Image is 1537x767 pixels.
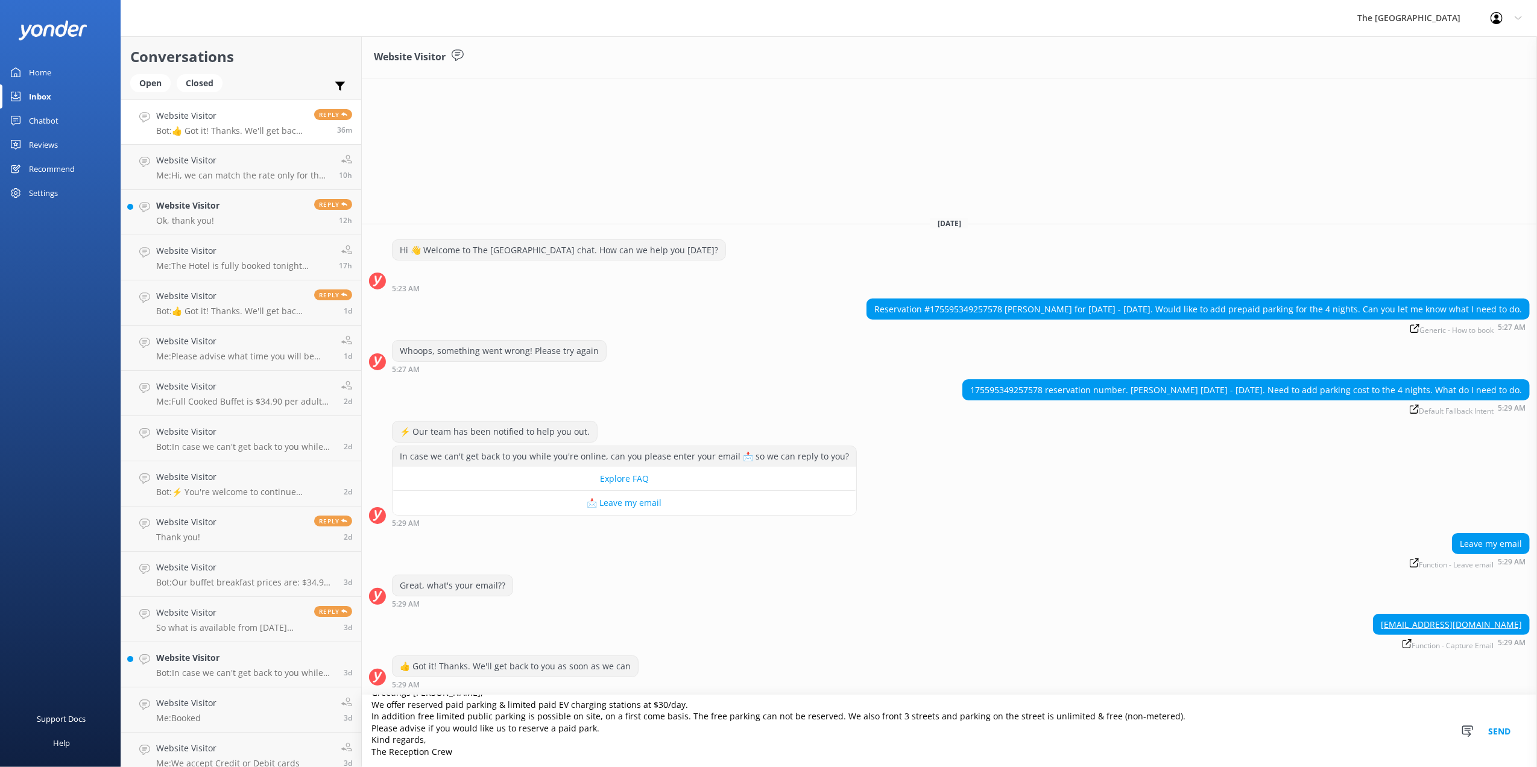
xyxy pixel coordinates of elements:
span: Aug 23 2025 05:48pm (UTC +12:00) Pacific/Auckland [339,215,352,226]
a: [EMAIL_ADDRESS][DOMAIN_NAME] [1381,619,1522,630]
span: Reply [314,516,352,526]
span: Aug 22 2025 02:03pm (UTC +12:00) Pacific/Auckland [344,306,352,316]
h4: Website Visitor [156,696,216,710]
div: Recommend [29,157,75,181]
a: Website VisitorMe:Full Cooked Buffet is $34.90 per adult or Continental is $24.90 per adult2d [121,371,361,416]
span: Aug 21 2025 04:10pm (UTC +12:00) Pacific/Auckland [344,532,352,542]
div: 175595349257578 reservation number. [PERSON_NAME] [DATE] - [DATE]. Need to add parking cost to th... [963,380,1529,400]
div: Leave my email [1453,534,1529,554]
span: [DATE] [930,218,968,229]
h4: Website Visitor [156,425,335,438]
span: Aug 21 2025 09:18pm (UTC +12:00) Pacific/Auckland [344,441,352,452]
div: In case we can't get back to you while you're online, can you please enter your email 📩 so we can... [393,446,856,467]
p: Bot: ⚡ You're welcome to continue messaging and then leave your email 📩 in case we can't respond ... [156,487,335,497]
h4: Website Visitor [156,199,219,212]
strong: 5:29 AM [1498,558,1526,569]
h4: Website Visitor [156,742,300,755]
div: Aug 24 2025 05:29am (UTC +12:00) Pacific/Auckland [1373,638,1530,649]
span: Aug 21 2025 05:13pm (UTC +12:00) Pacific/Auckland [344,487,352,497]
span: Aug 24 2025 05:29am (UTC +12:00) Pacific/Auckland [337,125,352,135]
div: Great, what's your email?? [393,575,513,596]
span: Function - Leave email [1410,558,1494,569]
h4: Website Visitor [156,470,335,484]
div: Reservation #175595349257578 [PERSON_NAME] for [DATE] - [DATE]. Would like to add prepaid parking... [867,299,1529,320]
button: Explore FAQ [393,467,856,491]
a: Website VisitorBot:In case we can't get back to you while you're online, can you please enter you... [121,416,361,461]
div: Settings [29,181,58,205]
h4: Website Visitor [156,244,330,257]
a: Website VisitorBot:Our buffet breakfast prices are: $34.90 per adult for cooked, $24.90 per adult... [121,552,361,597]
span: Aug 23 2025 01:02pm (UTC +12:00) Pacific/Auckland [339,260,352,271]
a: Website VisitorOk, thank you!Reply12h [121,190,361,235]
p: Bot: 👍 Got it! Thanks. We'll get back to you as soon as we can [156,125,305,136]
p: Bot: In case we can't get back to you while you're online, can you please enter your email 📩 so w... [156,668,335,678]
span: Aug 21 2025 10:53pm (UTC +12:00) Pacific/Auckland [344,396,352,406]
span: Aug 23 2025 07:36pm (UTC +12:00) Pacific/Auckland [339,170,352,180]
div: Aug 24 2025 05:29am (UTC +12:00) Pacific/Auckland [392,599,513,608]
h4: Website Visitor [156,154,330,167]
div: Whoops, something went wrong! Please try again [393,341,606,361]
span: Reply [314,109,352,120]
p: Bot: 👍 Got it! Thanks. We'll get back to you as soon as we can [156,306,305,317]
span: Function - Capture Email [1403,639,1494,649]
strong: 5:29 AM [1498,405,1526,415]
span: Reply [314,606,352,617]
strong: 5:23 AM [392,285,420,292]
strong: 5:29 AM [392,601,420,608]
a: Website VisitorBot:👍 Got it! Thanks. We'll get back to you as soon as we canReply1d [121,280,361,326]
span: Aug 20 2025 06:23pm (UTC +12:00) Pacific/Auckland [344,622,352,633]
span: Generic - How to book [1410,324,1494,334]
a: Closed [177,76,229,89]
p: Bot: Our buffet breakfast prices are: $34.90 per adult for cooked, $24.90 per adult for continent... [156,577,335,588]
strong: 5:29 AM [392,520,420,527]
a: Website VisitorMe:Hi, we can match the rate only for the Deluxe King Studio room type. if you8 wi... [121,145,361,190]
p: Me: Full Cooked Buffet is $34.90 per adult or Continental is $24.90 per adult [156,396,332,407]
img: yonder-white-logo.png [18,21,87,40]
div: 👍 Got it! Thanks. We'll get back to you as soon as we can [393,656,638,677]
h4: Website Visitor [156,335,332,348]
strong: 5:29 AM [1498,639,1526,649]
span: Reply [314,289,352,300]
a: Website VisitorThank you!Reply2d [121,507,361,552]
a: Website VisitorMe:Please advise what time you will be arriving1d [121,326,361,371]
div: Inbox [29,84,51,109]
p: Me: Hi, we can match the rate only for the Deluxe King Studio room type. if you8 wish to proceed ... [156,170,330,181]
div: Aug 24 2025 05:29am (UTC +12:00) Pacific/Auckland [392,680,639,689]
div: Open [130,74,171,92]
span: Aug 22 2025 08:16am (UTC +12:00) Pacific/Auckland [344,351,352,361]
a: Website VisitorSo what is available from [DATE] until [DATE] thenReply3d [121,597,361,642]
div: Support Docs [37,707,86,731]
div: Aug 24 2025 05:27am (UTC +12:00) Pacific/Auckland [866,323,1530,334]
strong: 5:27 AM [1498,324,1526,334]
h2: Conversations [130,45,352,68]
h4: Website Visitor [156,109,305,122]
div: Reviews [29,133,58,157]
span: Reply [314,199,352,210]
strong: 5:27 AM [392,366,420,373]
h4: Website Visitor [156,516,216,529]
p: So what is available from [DATE] until [DATE] then [156,622,305,633]
button: Send [1477,695,1522,767]
div: Aug 24 2025 05:29am (UTC +12:00) Pacific/Auckland [1406,557,1530,569]
h4: Website Visitor [156,651,335,664]
h4: Website Visitor [156,289,305,303]
div: Aug 24 2025 05:27am (UTC +12:00) Pacific/Auckland [392,365,607,373]
div: Hi 👋 Welcome to The [GEOGRAPHIC_DATA] chat. How can we help you [DATE]? [393,240,725,260]
textarea: Greetings [PERSON_NAME], We offer reserved paid parking & limited paid EV charging stations at $3... [362,695,1537,767]
span: Aug 20 2025 11:08am (UTC +12:00) Pacific/Auckland [344,713,352,723]
div: Help [53,731,70,755]
a: Open [130,76,177,89]
button: 📩 Leave my email [393,491,856,515]
a: Website VisitorBot:👍 Got it! Thanks. We'll get back to you as soon as we canReply36m [121,99,361,145]
p: Me: Booked [156,713,216,724]
span: Aug 20 2025 03:10pm (UTC +12:00) Pacific/Auckland [344,668,352,678]
p: Me: The Hotel is fully booked tonight ([DATE] ) [156,260,330,271]
h4: Website Visitor [156,606,305,619]
a: Website VisitorBot:⚡ You're welcome to continue messaging and then leave your email 📩 in case we ... [121,461,361,507]
p: Me: Please advise what time you will be arriving [156,351,332,362]
a: Website VisitorBot:In case we can't get back to you while you're online, can you please enter you... [121,642,361,687]
p: Ok, thank you! [156,215,219,226]
h3: Website Visitor [374,49,446,65]
a: Website VisitorMe:The Hotel is fully booked tonight ([DATE] )17h [121,235,361,280]
span: Default Fallback Intent [1410,405,1494,415]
